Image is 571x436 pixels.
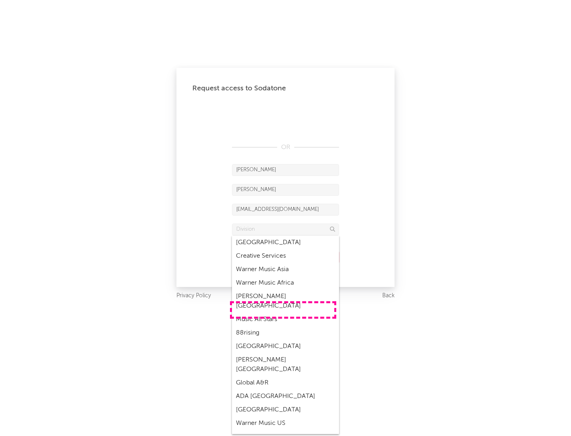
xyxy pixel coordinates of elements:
div: Music All Stars [232,313,339,326]
div: Warner Music US [232,417,339,430]
input: Division [232,224,339,235]
input: Last Name [232,184,339,196]
div: Warner Music Africa [232,276,339,290]
div: [PERSON_NAME] [GEOGRAPHIC_DATA] [232,353,339,376]
input: Email [232,204,339,216]
a: Privacy Policy [176,291,211,301]
div: 88rising [232,326,339,340]
div: Global A&R [232,376,339,390]
input: First Name [232,164,339,176]
div: ADA [GEOGRAPHIC_DATA] [232,390,339,403]
div: Warner Music Asia [232,263,339,276]
div: OR [232,143,339,152]
div: [PERSON_NAME] [GEOGRAPHIC_DATA] [232,290,339,313]
div: Request access to Sodatone [192,84,379,93]
div: [GEOGRAPHIC_DATA] [232,236,339,249]
div: Creative Services [232,249,339,263]
div: [GEOGRAPHIC_DATA] [232,403,339,417]
a: Back [382,291,395,301]
div: [GEOGRAPHIC_DATA] [232,340,339,353]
